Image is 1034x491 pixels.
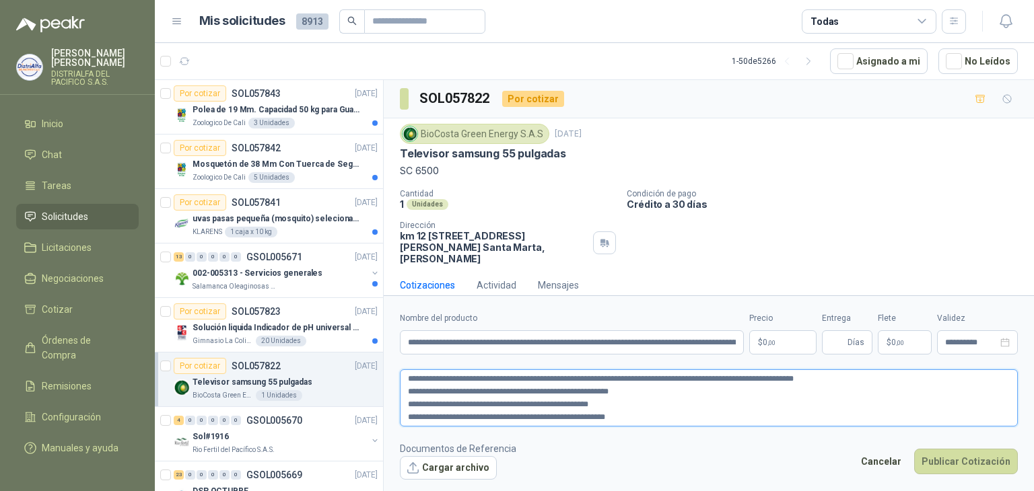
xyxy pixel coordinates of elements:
div: 3 Unidades [248,118,295,128]
div: Por cotizar [174,303,226,319]
span: Cotizar [42,302,73,317]
p: 002-005313 - Servicios generales [193,267,322,280]
img: Company Logo [174,107,190,123]
p: [DATE] [355,251,378,264]
p: Condición de pago [627,189,1029,198]
label: Flete [878,312,932,325]
button: No Leídos [938,48,1018,74]
div: 0 [197,416,207,425]
p: Cantidad [400,189,616,198]
a: Por cotizarSOL057823[DATE] Company LogoSolución liquida Indicador de pH universal de 500ml o 20 d... [155,298,383,352]
div: BioCosta Green Energy S.A.S [400,124,549,144]
a: Negociaciones [16,266,139,291]
span: 0 [763,338,775,346]
span: Días [848,331,864,354]
a: 13 0 0 0 0 0 GSOL005671[DATE] Company Logo002-005313 - Servicios generalesSalamanca Oleaginosas SAS [174,249,380,292]
a: Tareas [16,173,139,198]
span: ,00 [767,339,775,346]
img: Logo peakr [16,16,85,32]
div: 0 [219,252,230,262]
button: Publicar Cotización [914,449,1018,474]
span: Remisiones [42,379,92,393]
p: DISTRIALFA DEL PACIFICO S.A.S. [51,70,139,86]
span: Tareas [42,178,71,193]
a: Por cotizarSOL057843[DATE] Company LogoPolea de 19 Mm. Capacidad 50 kg para Guaya. Cable O [GEOGR... [155,80,383,135]
p: SOL057823 [232,307,281,316]
span: Licitaciones [42,240,92,255]
img: Company Logo [174,325,190,341]
div: Por cotizar [174,358,226,374]
a: Solicitudes [16,204,139,229]
img: Company Logo [174,270,190,287]
div: Actividad [477,278,516,293]
div: 23 [174,470,184,480]
p: [DATE] [355,469,378,482]
div: 0 [197,252,207,262]
a: Configuración [16,404,139,430]
div: 0 [197,470,207,480]
p: Solución liquida Indicador de pH universal de 500ml o 20 de 25ml (no tiras de papel) [193,322,360,334]
div: 5 Unidades [248,172,295,183]
p: [DATE] [355,305,378,318]
span: Negociaciones [42,271,104,286]
span: Configuración [42,410,101,424]
p: GSOL005671 [246,252,302,262]
p: Crédito a 30 días [627,198,1029,210]
a: 4 0 0 0 0 0 GSOL005670[DATE] Company LogoSol#1916Rio Fertil del Pacífico S.A.S. [174,412,380,455]
div: 0 [185,252,195,262]
div: Por cotizar [502,91,564,107]
img: Company Logo [403,126,417,141]
p: SC 6500 [400,163,1018,178]
span: 0 [891,338,904,346]
img: Company Logo [174,379,190,395]
p: 1 [400,198,404,210]
span: Inicio [42,116,63,131]
p: Televisor samsung 55 pulgadas [193,376,312,389]
div: 0 [231,416,241,425]
a: Remisiones [16,373,139,399]
p: Televisor samsung 55 pulgadas [400,147,566,161]
p: KLARENS [193,227,222,237]
label: Nombre del producto [400,312,744,325]
p: Sol#1916 [193,430,229,443]
img: Company Logo [174,216,190,232]
img: Company Logo [174,161,190,178]
div: 0 [231,470,241,480]
p: [DATE] [555,128,582,141]
div: Unidades [407,199,448,210]
a: Licitaciones [16,235,139,260]
button: Cancelar [854,449,909,474]
div: 13 [174,252,184,262]
button: Asignado a mi [830,48,928,74]
p: SOL057822 [232,361,281,371]
p: [DATE] [355,87,378,100]
div: 1 Unidades [256,390,302,401]
span: 8913 [296,13,329,30]
span: Solicitudes [42,209,88,224]
p: [DATE] [355,414,378,427]
p: SOL057841 [232,198,281,207]
label: Precio [749,312,817,325]
a: Cotizar [16,297,139,322]
div: 4 [174,416,184,425]
label: Validez [937,312,1018,325]
h3: SOL057822 [419,88,491,109]
p: $0,00 [749,330,817,354]
div: 0 [185,470,195,480]
p: [PERSON_NAME] [PERSON_NAME] [51,48,139,67]
label: Entrega [822,312,872,325]
span: Manuales y ayuda [42,441,118,455]
h1: Mis solicitudes [199,11,285,31]
span: Chat [42,147,62,162]
p: [DATE] [355,142,378,155]
p: SOL057843 [232,89,281,98]
p: uvas pasas pequeña (mosquito) selecionada [193,213,360,225]
p: $ 0,00 [878,330,932,354]
a: Órdenes de Compra [16,328,139,368]
div: 0 [185,416,195,425]
p: Polea de 19 Mm. Capacidad 50 kg para Guaya. Cable O [GEOGRAPHIC_DATA] [193,104,360,116]
a: Chat [16,142,139,167]
p: Zoologico De Cali [193,172,246,183]
div: 0 [231,252,241,262]
p: Mosquetón de 38 Mm Con Tuerca de Seguridad. Carga 100 kg [193,158,360,171]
